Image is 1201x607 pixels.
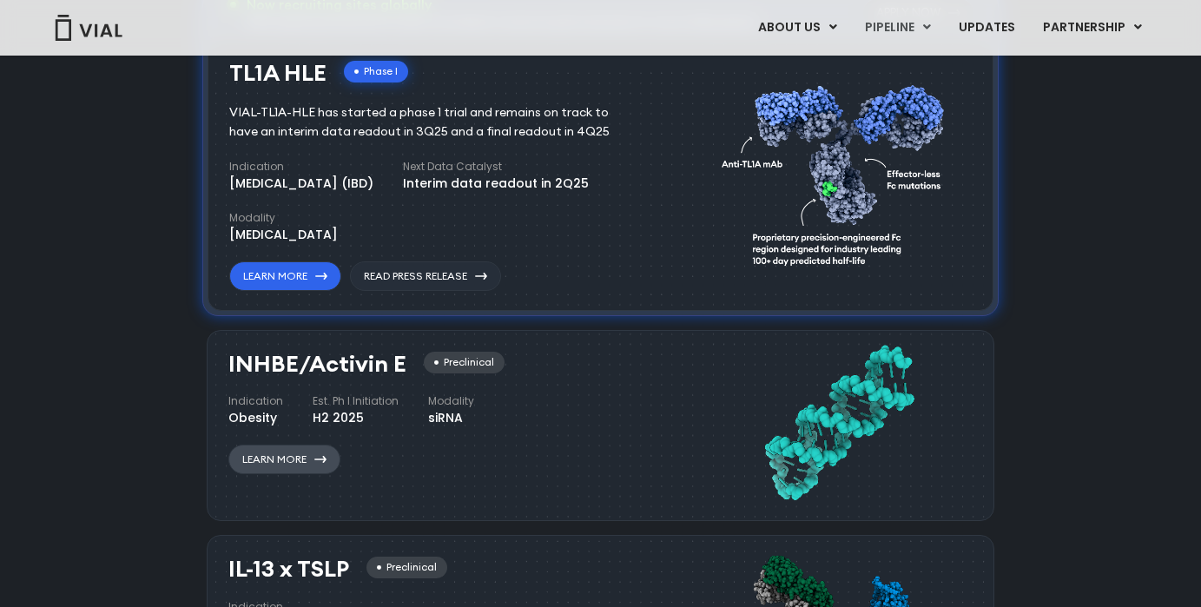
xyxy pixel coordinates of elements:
div: Obesity [228,409,283,427]
h4: Modality [229,210,338,226]
a: ABOUT USMenu Toggle [744,13,850,43]
a: PARTNERSHIPMenu Toggle [1029,13,1156,43]
div: Phase I [344,61,408,82]
a: Learn More [229,261,341,291]
img: TL1A antibody diagram. [722,52,954,291]
h4: Modality [428,393,474,409]
div: Preclinical [366,557,447,578]
h4: Est. Ph I Initiation [313,393,399,409]
div: [MEDICAL_DATA] [229,226,338,244]
div: VIAL-TL1A-HLE has started a phase 1 trial and remains on track to have an interim data readout in... [229,103,635,142]
div: siRNA [428,409,474,427]
h3: IL-13 x TSLP [228,557,349,582]
h3: TL1A HLE [229,61,327,86]
a: Learn More [228,445,340,474]
div: Preclinical [424,352,505,373]
a: UPDATES [945,13,1028,43]
h4: Next Data Catalyst [403,159,589,175]
div: [MEDICAL_DATA] (IBD) [229,175,373,193]
div: H2 2025 [313,409,399,427]
h4: Indication [228,393,283,409]
div: Interim data readout in 2Q25 [403,175,589,193]
h4: Indication [229,159,373,175]
h3: INHBE/Activin E [228,352,406,377]
img: Vial Logo [54,15,123,41]
a: PIPELINEMenu Toggle [851,13,944,43]
a: Read Press Release [350,261,501,291]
